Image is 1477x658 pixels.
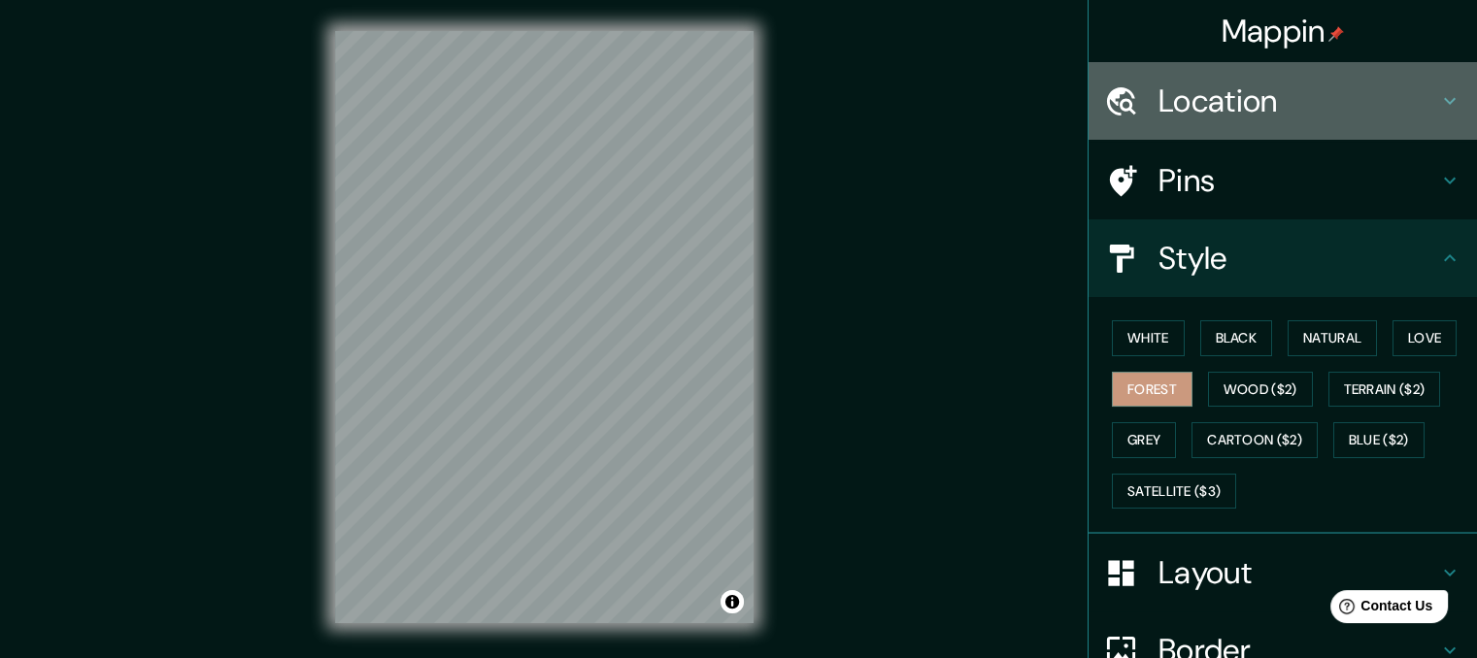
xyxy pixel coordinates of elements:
h4: Style [1158,239,1438,278]
button: White [1112,320,1185,356]
button: Terrain ($2) [1328,372,1441,408]
div: Pins [1089,142,1477,219]
div: Layout [1089,534,1477,611]
button: Love [1393,320,1457,356]
h4: Location [1158,82,1438,120]
button: Grey [1112,422,1176,458]
div: Style [1089,219,1477,297]
button: Satellite ($3) [1112,474,1236,510]
h4: Layout [1158,553,1438,592]
canvas: Map [335,31,754,623]
button: Cartoon ($2) [1192,422,1318,458]
h4: Pins [1158,161,1438,200]
button: Wood ($2) [1208,372,1313,408]
button: Natural [1288,320,1377,356]
button: Forest [1112,372,1192,408]
iframe: Help widget launcher [1304,582,1456,637]
button: Toggle attribution [721,590,744,613]
button: Black [1200,320,1273,356]
div: Location [1089,62,1477,140]
img: pin-icon.png [1328,26,1344,42]
button: Blue ($2) [1333,422,1425,458]
h4: Mappin [1222,12,1345,50]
